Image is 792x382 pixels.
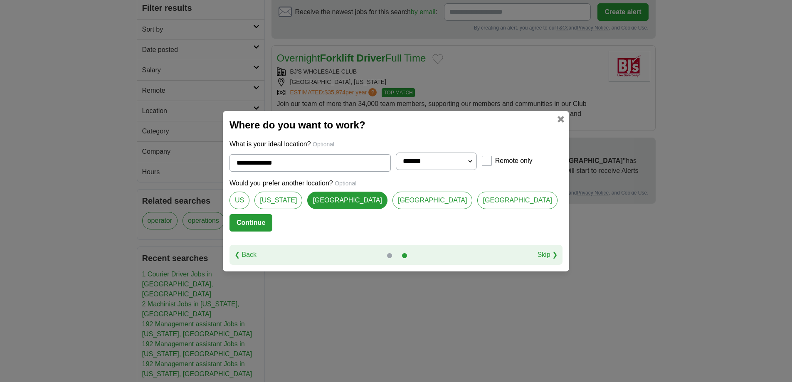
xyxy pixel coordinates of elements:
[392,192,473,209] a: [GEOGRAPHIC_DATA]
[335,180,356,187] span: Optional
[307,192,387,209] a: [GEOGRAPHIC_DATA]
[254,192,302,209] a: [US_STATE]
[229,139,563,149] p: What is your ideal location?
[229,192,249,209] a: US
[495,156,533,166] label: Remote only
[234,250,257,260] a: ❮ Back
[229,214,272,232] button: Continue
[537,250,558,260] a: Skip ❯
[229,178,563,188] p: Would you prefer another location?
[229,118,563,133] h2: Where do you want to work?
[313,141,334,148] span: Optional
[477,192,558,209] a: [GEOGRAPHIC_DATA]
